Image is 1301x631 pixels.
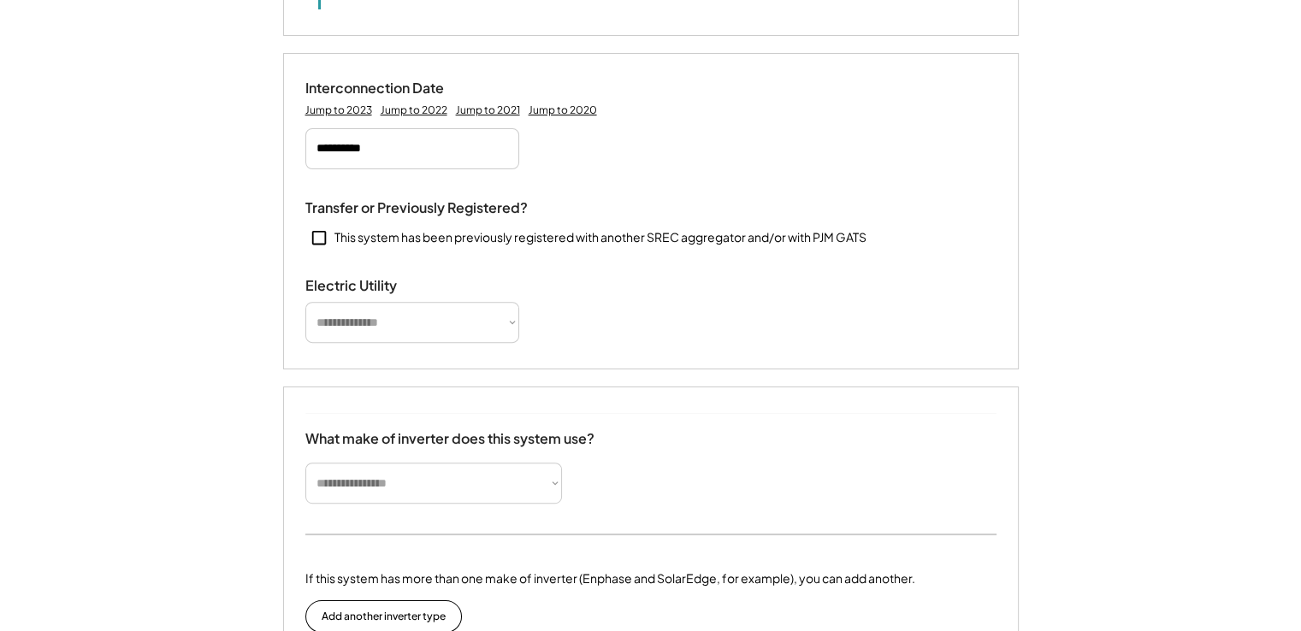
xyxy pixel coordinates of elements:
[305,103,372,117] div: Jump to 2023
[305,199,528,217] div: Transfer or Previously Registered?
[305,80,476,97] div: Interconnection Date
[305,277,476,295] div: Electric Utility
[305,413,594,451] div: What make of inverter does this system use?
[381,103,447,117] div: Jump to 2022
[529,103,597,117] div: Jump to 2020
[334,229,866,246] div: This system has been previously registered with another SREC aggregator and/or with PJM GATS
[305,569,915,587] div: If this system has more than one make of inverter (Enphase and SolarEdge, for example), you can a...
[456,103,520,117] div: Jump to 2021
